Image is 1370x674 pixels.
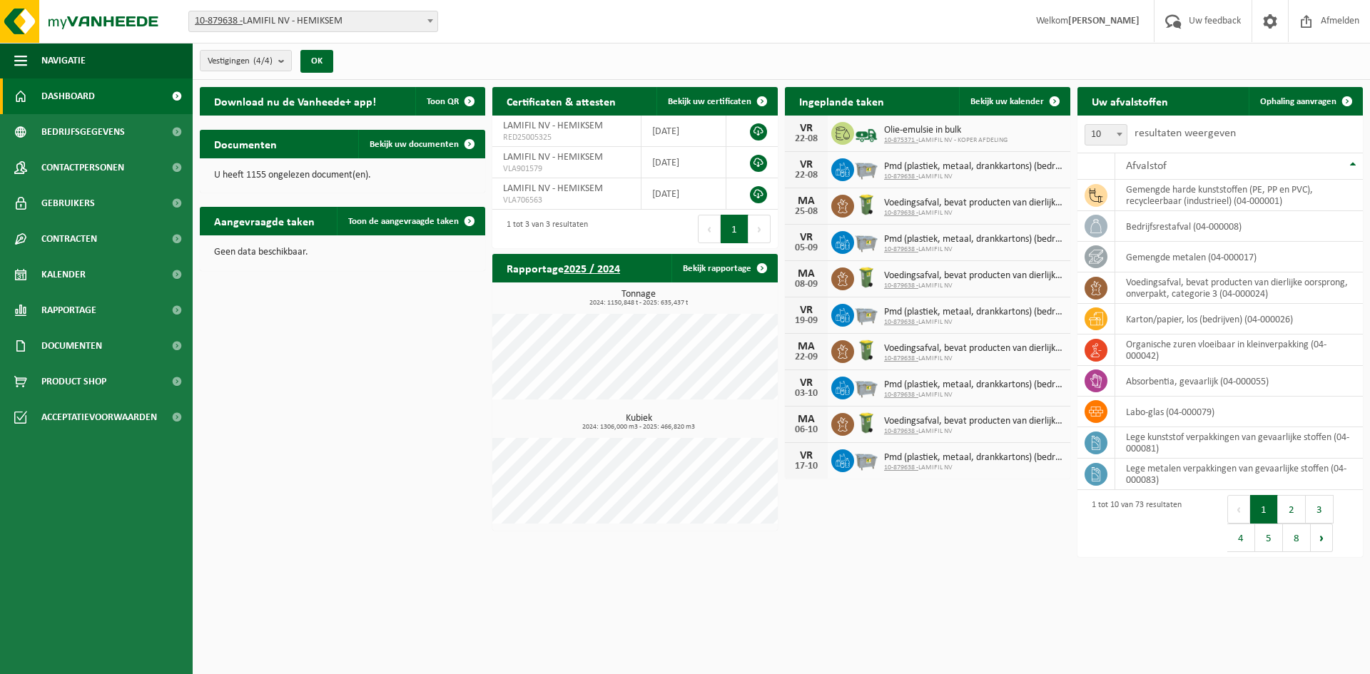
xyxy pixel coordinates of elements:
span: Toon de aangevraagde taken [348,217,459,226]
div: 08-09 [792,280,821,290]
img: WB-0140-HPE-GN-50 [854,265,878,290]
td: [DATE] [641,147,726,178]
img: WB-2500-GAL-GY-01 [854,302,878,326]
td: karton/papier, los (bedrijven) (04-000026) [1115,304,1363,335]
span: Voedingsafval, bevat producten van dierlijke oorsprong, onverpakt, categorie 3 [884,270,1063,282]
button: 3 [1306,495,1334,524]
span: Bekijk uw kalender [970,97,1044,106]
h2: Documenten [200,130,291,158]
span: Acceptatievoorwaarden [41,399,157,435]
tcxspan: Call 10-879638 - via 3CX [884,464,918,471]
button: Previous [698,215,721,243]
tcxspan: Call 10-879638 - via 3CX [884,318,918,326]
div: 03-10 [792,389,821,399]
div: VR [792,377,821,389]
tcxspan: Call 2025 / 2024 via 3CX [564,264,620,275]
img: WB-0140-HPE-GN-50 [854,338,878,362]
tcxspan: Call 10-879638 - via 3CX [884,427,918,435]
span: RED25005325 [503,132,630,143]
span: Documenten [41,328,102,364]
button: 5 [1255,524,1283,552]
button: 8 [1283,524,1311,552]
a: Toon de aangevraagde taken [337,207,484,235]
div: MA [792,268,821,280]
td: bedrijfsrestafval (04-000008) [1115,211,1363,242]
span: LAMIFIL NV - HEMIKSEM [503,121,603,131]
div: VR [792,305,821,316]
tcxspan: Call 10-879638 - via 3CX [884,173,918,180]
a: Bekijk uw certificaten [656,87,776,116]
button: 2 [1278,495,1306,524]
strong: [PERSON_NAME] [1068,16,1140,26]
span: Bekijk uw certificaten [668,97,751,106]
span: LAMIFIL NV [884,354,1063,363]
span: Voedingsafval, bevat producten van dierlijke oorsprong, onverpakt, categorie 3 [884,416,1063,427]
span: Navigatie [41,43,86,78]
span: Dashboard [41,78,95,114]
div: 06-10 [792,425,821,435]
td: absorbentia, gevaarlijk (04-000055) [1115,366,1363,397]
tcxspan: Call 10-879638 - via 3CX [884,354,918,362]
div: VR [792,123,821,134]
span: Toon QR [427,97,459,106]
span: 10 [1085,124,1127,145]
span: 10 [1085,125,1127,145]
button: Vestigingen(4/4) [200,50,292,71]
tcxspan: Call 10-879638 - via 3CX [884,209,918,217]
span: Voedingsafval, bevat producten van dierlijke oorsprong, onverpakt, categorie 3 [884,198,1063,209]
button: Next [1311,524,1333,552]
span: LAMIFIL NV [884,282,1063,290]
span: LAMIFIL NV [884,173,1063,181]
span: Pmd (plastiek, metaal, drankkartons) (bedrijven) [884,452,1063,464]
img: BL-LQ-LV [854,120,878,144]
h2: Aangevraagde taken [200,207,329,235]
h3: Tonnage [499,290,778,307]
h2: Download nu de Vanheede+ app! [200,87,390,115]
span: 2024: 1150,848 t - 2025: 635,437 t [499,300,778,307]
span: VLA706563 [503,195,630,206]
span: LAMIFIL NV [884,209,1063,218]
button: 1 [721,215,749,243]
span: Ophaling aanvragen [1260,97,1336,106]
h2: Rapportage [492,254,634,282]
tcxspan: Call 10-879638 - via 3CX [195,16,243,26]
a: Bekijk uw documenten [358,130,484,158]
div: 22-08 [792,170,821,180]
span: Bedrijfsgegevens [41,114,125,150]
div: 22-08 [792,134,821,144]
div: 17-10 [792,461,821,471]
a: Bekijk rapportage [671,254,776,282]
a: Ophaling aanvragen [1249,87,1361,116]
div: MA [792,414,821,425]
h2: Uw afvalstoffen [1077,87,1182,115]
h2: Ingeplande taken [785,87,898,115]
a: Bekijk uw kalender [959,87,1069,116]
h3: Kubiek [499,414,778,431]
button: Previous [1227,495,1250,524]
tcxspan: Call 10-879638 - via 3CX [884,282,918,290]
span: LAMIFIL NV [884,427,1063,436]
span: Contracten [41,221,97,257]
button: Next [749,215,771,243]
td: lege kunststof verpakkingen van gevaarlijke stoffen (04-000081) [1115,427,1363,459]
td: [DATE] [641,116,726,147]
span: Pmd (plastiek, metaal, drankkartons) (bedrijven) [884,307,1063,318]
td: [DATE] [641,178,726,210]
span: LAMIFIL NV - HEMIKSEM [503,152,603,163]
div: VR [792,159,821,170]
tcxspan: Call 10-879638 - via 3CX [884,391,918,399]
span: 10-879638 - LAMIFIL NV - HEMIKSEM [188,11,438,32]
div: MA [792,195,821,207]
span: Olie-emulsie in bulk [884,125,1008,136]
span: 2024: 1306,000 m3 - 2025: 466,820 m3 [499,424,778,431]
span: Pmd (plastiek, metaal, drankkartons) (bedrijven) [884,161,1063,173]
td: labo-glas (04-000079) [1115,397,1363,427]
span: Gebruikers [41,185,95,221]
div: 1 tot 10 van 73 resultaten [1085,494,1182,553]
img: WB-0140-HPE-GN-50 [854,193,878,217]
span: Kalender [41,257,86,292]
span: LAMIFIL NV [884,318,1063,327]
span: Rapportage [41,292,96,328]
span: Bekijk uw documenten [370,140,459,149]
div: 1 tot 3 van 3 resultaten [499,213,588,245]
